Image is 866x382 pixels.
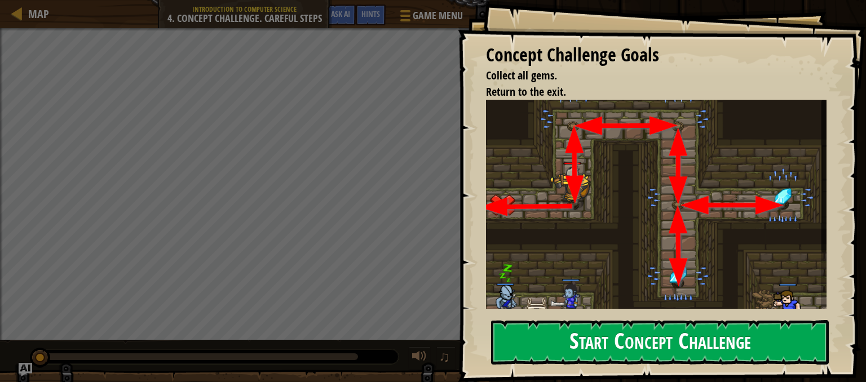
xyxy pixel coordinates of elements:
span: Game Menu [413,8,463,23]
span: ♫ [439,348,450,365]
button: Ask AI [19,363,32,376]
button: Adjust volume [408,347,431,370]
button: ♫ [436,347,456,370]
img: First assesment [486,100,835,321]
button: Game Menu [391,5,470,31]
button: Start Concept Challenge [491,320,829,365]
span: Ask AI [331,8,350,19]
span: Hints [361,8,380,19]
span: Collect all gems. [486,68,557,83]
button: Ask AI [325,5,356,25]
span: Return to the exit. [486,84,566,99]
div: Concept Challenge Goals [486,42,827,68]
span: Map [28,6,49,21]
a: Map [23,6,49,21]
li: Return to the exit. [472,84,824,100]
li: Collect all gems. [472,68,824,84]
